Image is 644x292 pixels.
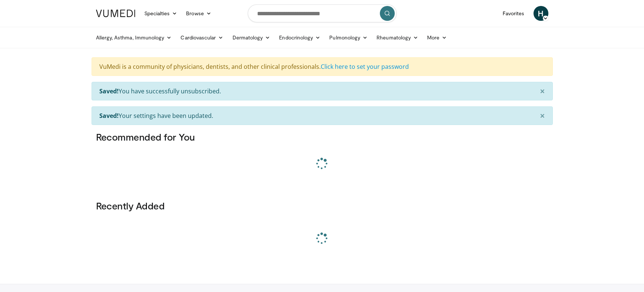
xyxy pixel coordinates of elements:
a: Endocrinology [275,30,325,45]
a: Cardiovascular [176,30,228,45]
a: Rheumatology [372,30,423,45]
a: H [534,6,548,21]
a: More [423,30,451,45]
div: You have successfully unsubscribed. [92,82,553,100]
a: Click here to set your password [321,62,409,71]
button: × [532,107,552,125]
a: Browse [182,6,216,21]
a: Favorites [498,6,529,21]
strong: Saved! [99,87,119,95]
input: Search topics, interventions [248,4,397,22]
div: VuMedi is a community of physicians, dentists, and other clinical professionals. [92,57,553,76]
button: × [532,82,552,100]
a: Dermatology [228,30,275,45]
a: Allergy, Asthma, Immunology [92,30,176,45]
a: Pulmonology [325,30,372,45]
strong: Saved! [99,112,119,120]
h3: Recommended for You [96,131,548,143]
h3: Recently Added [96,200,548,212]
a: Specialties [140,6,182,21]
div: Your settings have been updated. [92,106,553,125]
img: VuMedi Logo [96,10,135,17]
